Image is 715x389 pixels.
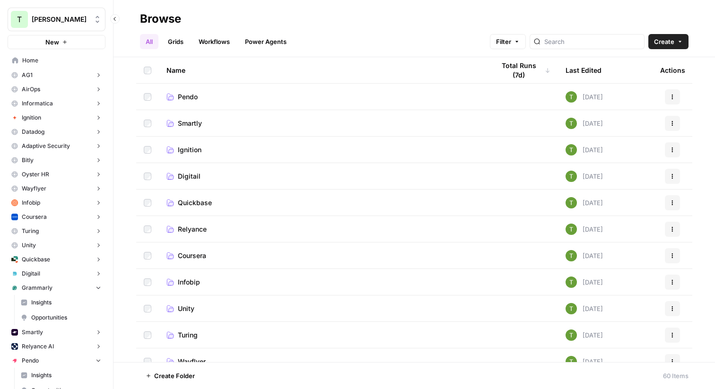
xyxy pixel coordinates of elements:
[178,145,201,155] span: Ignition
[22,269,40,278] span: Digitail
[17,295,105,310] a: Insights
[11,214,18,220] img: 1rmbdh83liigswmnvqyaq31zy2bw
[566,118,603,129] div: [DATE]
[8,238,105,252] button: Unity
[8,325,105,339] button: Smartly
[8,196,105,210] button: Infobip
[239,34,292,49] a: Power Agents
[663,371,689,380] div: 60 Items
[544,37,640,46] input: Search
[8,68,105,82] button: AG1
[8,167,105,182] button: Oyster HR
[166,172,480,181] a: Digitail
[166,57,480,83] div: Name
[490,34,526,49] button: Filter
[8,252,105,267] button: Quickbase
[178,92,198,102] span: Pendo
[22,213,47,221] span: Coursera
[22,113,41,122] span: Ignition
[11,270,18,277] img: 21cqirn3y8po2glfqu04segrt9y0
[566,57,602,83] div: Last Edited
[8,339,105,354] button: Relyance AI
[8,210,105,224] button: Coursera
[178,119,202,128] span: Smartly
[22,342,54,351] span: Relyance AI
[8,267,105,281] button: Digitail
[31,371,101,380] span: Insights
[566,91,577,103] img: yba7bbzze900hr86j8rqqvfn473j
[566,277,577,288] img: yba7bbzze900hr86j8rqqvfn473j
[22,99,53,108] span: Informatica
[566,303,577,314] img: yba7bbzze900hr86j8rqqvfn473j
[17,368,105,383] a: Insights
[8,281,105,295] button: Grammarly
[566,250,603,261] div: [DATE]
[496,37,511,46] span: Filter
[566,171,603,182] div: [DATE]
[654,37,674,46] span: Create
[566,144,603,156] div: [DATE]
[566,329,603,341] div: [DATE]
[8,125,105,139] button: Datadog
[566,197,603,208] div: [DATE]
[566,224,603,235] div: [DATE]
[178,251,206,260] span: Coursera
[166,198,480,207] a: Quickbase
[17,14,22,25] span: T
[22,128,44,136] span: Datadog
[178,225,207,234] span: Relyance
[8,96,105,111] button: Informatica
[178,277,200,287] span: Infobip
[11,114,18,121] img: jg2db1r2bojt4rpadgkfzs6jzbyg
[22,156,34,164] span: Bitly
[31,313,101,322] span: Opportunities
[566,91,603,103] div: [DATE]
[11,343,18,350] img: 8r7vcgjp7k596450bh7nfz5jb48j
[178,198,212,207] span: Quickbase
[566,277,603,288] div: [DATE]
[8,139,105,153] button: Adaptive Security
[495,57,550,83] div: Total Runs (7d)
[166,330,480,340] a: Turing
[11,357,18,364] img: piswy9vrvpur08uro5cr7jpu448u
[11,329,18,336] img: pf0m9uptbb5lunep0ouiqv2syuku
[566,197,577,208] img: yba7bbzze900hr86j8rqqvfn473j
[32,15,89,24] span: [PERSON_NAME]
[11,285,18,291] img: 6qj8gtflwv87ps1ofr2h870h2smq
[22,56,101,65] span: Home
[22,170,49,179] span: Oyster HR
[178,330,198,340] span: Turing
[8,224,105,238] button: Turing
[566,356,603,367] div: [DATE]
[11,199,18,206] img: e96rwc90nz550hm4zzehfpz0of55
[11,256,18,263] img: su6rzb6ooxtlguexw0i7h3ek2qys
[8,354,105,368] button: Pendo
[166,119,480,128] a: Smartly
[154,371,195,380] span: Create Folder
[166,145,480,155] a: Ignition
[22,284,52,292] span: Grammarly
[178,304,194,313] span: Unity
[140,34,158,49] a: All
[22,227,39,235] span: Turing
[22,356,39,365] span: Pendo
[660,57,685,83] div: Actions
[193,34,235,49] a: Workflows
[166,251,480,260] a: Coursera
[566,144,577,156] img: yba7bbzze900hr86j8rqqvfn473j
[566,118,577,129] img: yba7bbzze900hr86j8rqqvfn473j
[566,224,577,235] img: yba7bbzze900hr86j8rqqvfn473j
[648,34,689,49] button: Create
[140,11,181,26] div: Browse
[566,303,603,314] div: [DATE]
[166,304,480,313] a: Unity
[22,255,50,264] span: Quickbase
[22,199,40,207] span: Infobip
[166,92,480,102] a: Pendo
[162,34,189,49] a: Grids
[8,8,105,31] button: Workspace: Travis Demo
[566,171,577,182] img: yba7bbzze900hr86j8rqqvfn473j
[22,142,70,150] span: Adaptive Security
[166,357,480,366] a: Wayflyer
[8,53,105,68] a: Home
